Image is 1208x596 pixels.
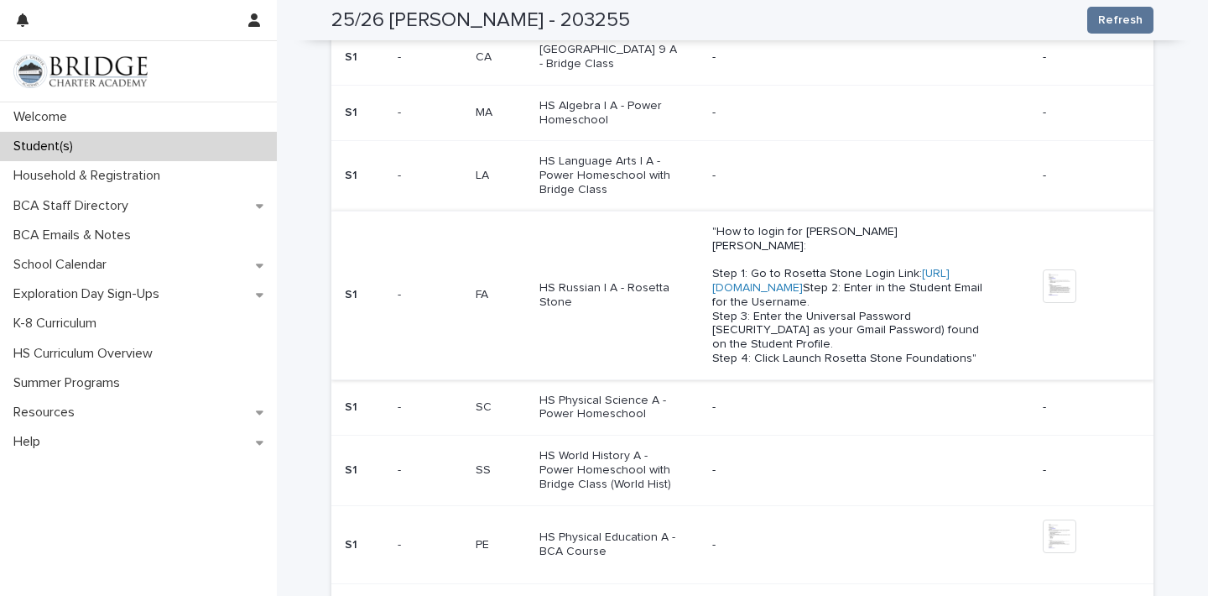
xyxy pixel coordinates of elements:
[331,436,1153,505] tr: S1-- SSSS HS World History A - Power Homeschool with Bridge Class (World Hist)--
[331,379,1153,436] tr: S1-- SCSC HS Physical Science A - Power Homeschool--
[1043,169,1127,183] p: -
[712,50,992,65] p: -
[476,47,495,65] p: CA
[331,211,1153,379] tr: S1-- FAFA HS Russian I A - Rosetta Stone"How to login for [PERSON_NAME] [PERSON_NAME]: Step 1: Go...
[345,50,384,65] p: S1
[7,139,86,154] p: Student(s)
[1098,12,1143,29] span: Refresh
[345,400,384,415] p: S1
[331,85,1153,141] tr: S1-- MAMA HS Algebra I A - Power Homeschool--
[476,535,492,552] p: PE
[712,106,992,120] p: -
[7,375,133,391] p: Summer Programs
[7,405,88,421] p: Resources
[476,460,494,478] p: SS
[345,463,384,478] p: S1
[476,102,496,120] p: MA
[1043,400,1127,415] p: -
[331,505,1153,584] tr: S1-- PEPE HS Physical Education A - BCA Course-
[13,55,148,88] img: V1C1m3IdTEidaUdm9Hs0
[7,198,142,214] p: BCA Staff Directory
[7,168,174,184] p: Household & Registration
[539,154,679,196] p: HS Language Arts I A - Power Homeschool with Bridge Class
[331,141,1153,211] tr: S1-- LALA HS Language Arts I A - Power Homeschool with Bridge Class--
[712,538,992,552] p: -
[345,288,384,302] p: S1
[398,535,404,552] p: -
[7,316,110,332] p: K-8 Curriculum
[539,281,679,310] p: HS Russian I A - Rosetta Stone
[7,257,120,273] p: School Calendar
[712,169,992,183] p: -
[398,285,404,302] p: -
[7,109,81,125] p: Welcome
[331,29,1153,86] tr: S1-- CACA [GEOGRAPHIC_DATA] 9 A - Bridge Class--
[712,268,950,294] a: [URL][DOMAIN_NAME]
[476,165,492,183] p: LA
[539,394,679,422] p: HS Physical Science A - Power Homeschool
[539,449,679,491] p: HS World History A - Power Homeschool with Bridge Class (World Hist)
[398,47,404,65] p: -
[712,400,992,415] p: -
[1043,463,1127,478] p: -
[345,169,384,183] p: S1
[7,346,166,362] p: HS Curriculum Overview
[539,99,679,128] p: HS Algebra I A - Power Homeschool
[712,463,992,478] p: -
[331,8,630,33] h2: 25/26 [PERSON_NAME] - 203255
[398,165,404,183] p: -
[7,434,54,450] p: Help
[345,106,384,120] p: S1
[1043,50,1127,65] p: -
[539,43,679,71] p: [GEOGRAPHIC_DATA] 9 A - Bridge Class
[7,227,144,243] p: BCA Emails & Notes
[476,285,492,302] p: FA
[1087,7,1153,34] button: Refresh
[712,225,992,366] p: "How to login for [PERSON_NAME] [PERSON_NAME]: Step 1: Go to Rosetta Stone Login Link: Step 2: En...
[7,286,173,302] p: Exploration Day Sign-Ups
[1043,106,1127,120] p: -
[398,460,404,478] p: -
[345,538,384,552] p: S1
[398,397,404,415] p: -
[539,531,679,559] p: HS Physical Education A - BCA Course
[398,102,404,120] p: -
[476,397,495,415] p: SC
